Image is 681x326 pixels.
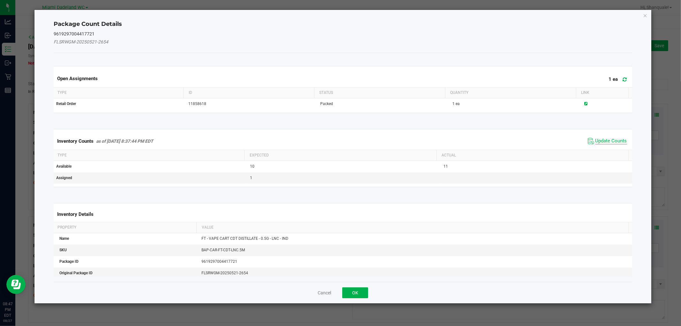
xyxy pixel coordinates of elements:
[96,139,153,144] span: as of [DATE] 8:37:44 PM EDT
[250,164,254,169] span: 10
[595,138,627,144] span: Update Counts
[54,20,632,28] h4: Package Count Details
[201,271,248,275] span: FLSRWGM-20250521-2654
[59,248,67,252] span: SKU
[643,11,647,19] button: Close
[318,290,331,296] button: Cancel
[188,102,206,106] span: 11858618
[319,90,333,95] span: Status
[320,102,333,106] span: Packed
[250,176,252,180] span: 1
[57,211,94,217] span: Inventory Details
[6,275,26,294] iframe: Resource center
[57,225,76,230] span: Property
[57,153,67,157] span: Type
[609,77,612,82] span: 1
[581,90,589,95] span: Link
[56,176,72,180] span: Assigned
[613,77,618,82] span: ea
[456,102,460,106] span: ea
[442,153,456,157] span: Actual
[54,32,632,36] h5: 9619297004417721
[342,287,368,298] button: OK
[59,236,69,241] span: Name
[189,90,192,95] span: ID
[57,90,67,95] span: Type
[202,225,214,230] span: Value
[443,164,448,169] span: 11
[57,76,98,81] span: Open Assignments
[201,236,288,241] span: FT - VAPE CART CDT DISTILLATE - 0.5G - LNC - IND
[57,138,94,144] span: Inventory Counts
[201,259,237,264] span: 9619297004417721
[56,102,76,106] span: Retail Order
[250,153,269,157] span: Expected
[59,271,93,275] span: Original Package ID
[201,248,245,252] span: BAP-CAR-FT-CDT-LNC.5M
[452,102,455,106] span: 1
[56,164,72,169] span: Available
[59,259,79,264] span: Package ID
[450,90,468,95] span: Quantity
[54,40,632,44] h5: FLSRWGM-20250521-2654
